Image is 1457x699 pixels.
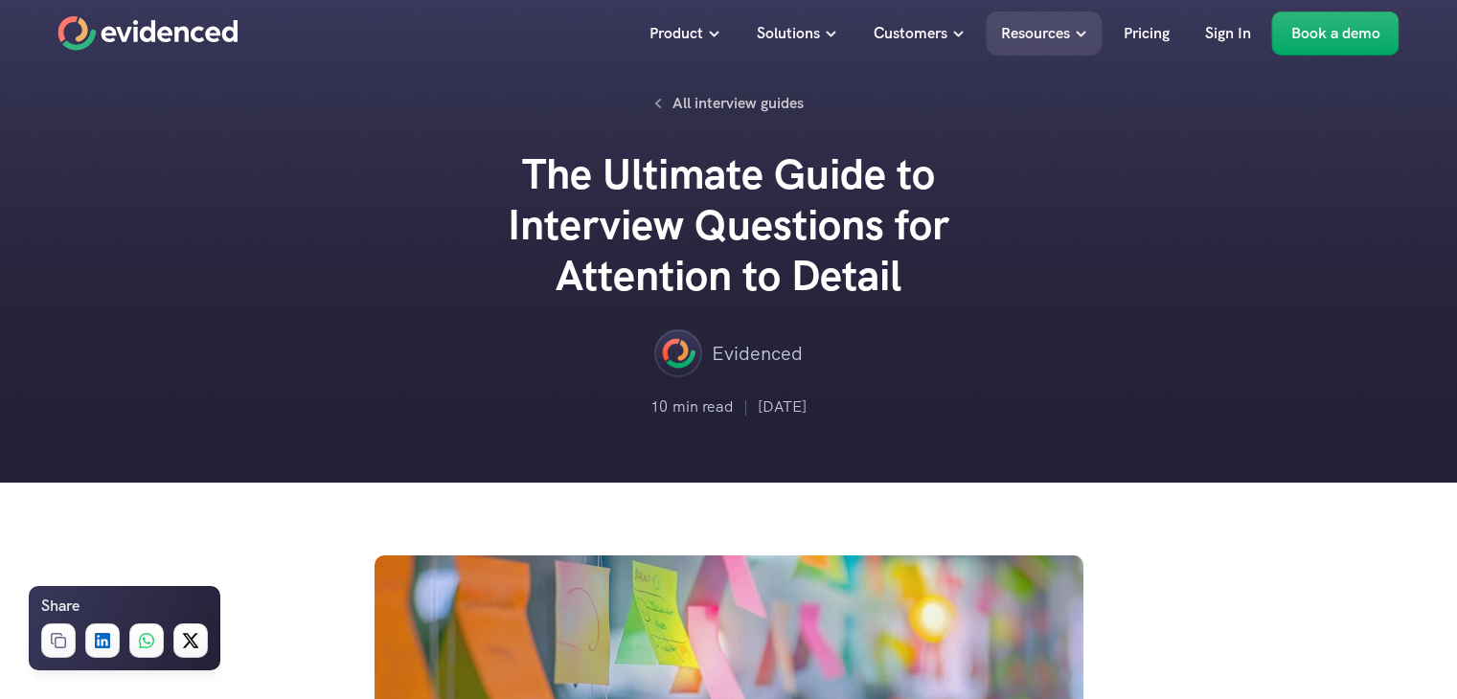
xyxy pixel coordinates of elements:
p: Product [649,21,703,46]
h2: The Ultimate Guide to Interview Questions for Attention to Detail [442,149,1016,301]
p: Evidenced [712,338,803,369]
p: Sign In [1205,21,1251,46]
a: Pricing [1109,11,1184,56]
a: Sign In [1191,11,1265,56]
p: Book a demo [1291,21,1380,46]
img: "" [654,329,702,377]
p: Resources [1001,21,1070,46]
h6: Share [41,594,80,619]
p: All interview guides [672,91,804,116]
p: 10 [650,395,668,419]
p: Customers [874,21,947,46]
p: min read [672,395,734,419]
p: Solutions [757,21,820,46]
p: Pricing [1124,21,1170,46]
a: Book a demo [1272,11,1400,56]
p: [DATE] [758,395,807,419]
p: | [743,395,748,419]
a: All interview guides [644,86,814,121]
a: Home [58,16,239,51]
